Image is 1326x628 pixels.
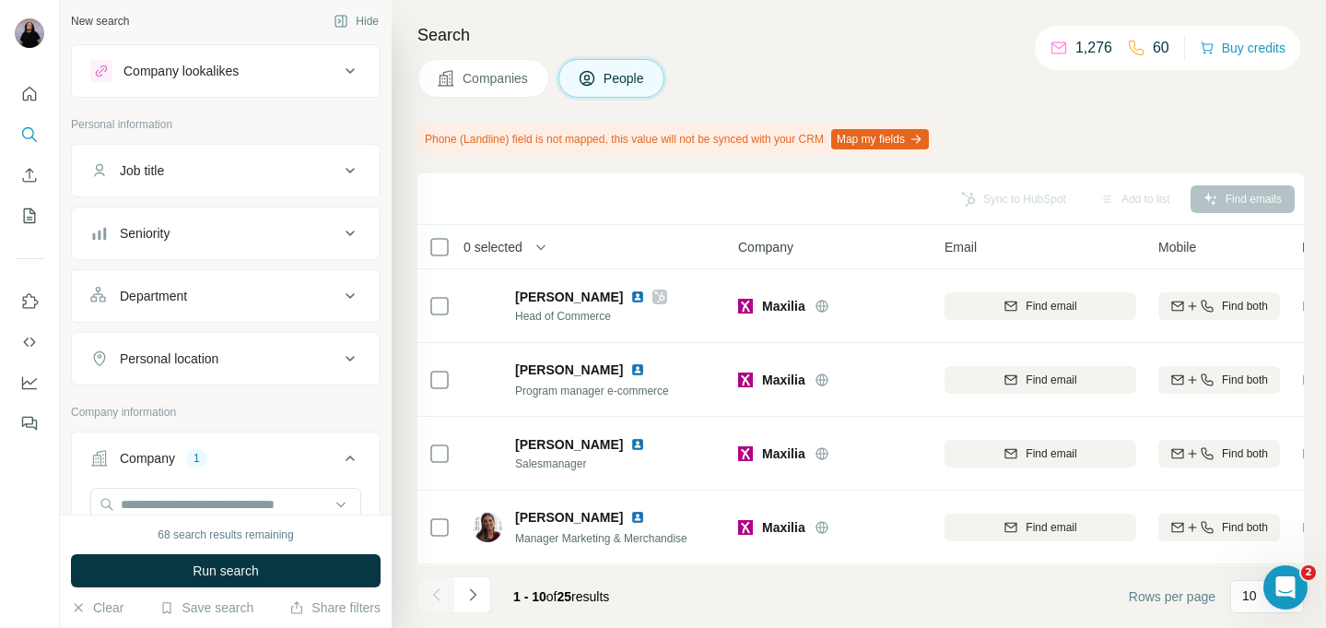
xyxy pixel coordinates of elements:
[630,290,645,304] img: LinkedIn logo
[120,350,218,368] div: Personal location
[15,326,44,359] button: Use Surfe API
[158,527,293,543] div: 68 search results remaining
[1075,37,1112,59] p: 1,276
[515,456,667,472] span: Salesmanager
[1222,298,1268,314] span: Find both
[321,7,392,35] button: Hide
[1263,565,1308,610] iframe: Intercom live chat
[1158,440,1280,468] button: Find both
[1153,37,1169,59] p: 60
[546,589,557,604] span: of
[15,407,44,440] button: Feedback
[1158,238,1196,256] span: Mobile
[1026,298,1076,314] span: Find email
[72,337,380,381] button: Personal location
[515,508,623,527] span: [PERSON_NAME]
[1158,292,1280,320] button: Find both
[515,385,669,397] span: Program manager e-commerce
[71,554,381,587] button: Run search
[464,238,522,256] span: 0 selected
[1129,587,1215,606] span: Rows per page
[1200,35,1285,61] button: Buy credits
[1222,445,1268,462] span: Find both
[15,366,44,399] button: Dashboard
[72,211,380,255] button: Seniority
[738,373,753,387] img: Logo of Maxilia
[473,513,502,542] img: Avatar
[1158,366,1280,394] button: Find both
[473,439,502,468] img: Avatar
[123,62,239,80] div: Company lookalikes
[120,449,175,468] div: Company
[15,118,44,151] button: Search
[193,562,259,580] span: Run search
[71,13,129,30] div: New search
[15,77,44,111] button: Quick start
[72,274,380,318] button: Department
[454,576,491,613] button: Navigate to next page
[15,159,44,192] button: Enrich CSV
[120,287,187,305] div: Department
[738,446,753,461] img: Logo of Maxilia
[15,18,44,48] img: Avatar
[120,224,170,243] div: Seniority
[738,520,753,535] img: Logo of Maxilia
[417,124,933,155] div: Phone (Landline) field is not mapped, this value will not be synced with your CRM
[15,199,44,232] button: My lists
[762,444,805,463] span: Maxilia
[417,22,1304,48] h4: Search
[604,69,646,88] span: People
[515,532,687,545] span: Manager Marketing & Merchandise
[738,299,753,314] img: Logo of Maxilia
[945,292,1136,320] button: Find email
[72,436,380,488] button: Company1
[762,371,805,389] span: Maxilia
[738,238,793,256] span: Company
[515,435,623,454] span: [PERSON_NAME]
[557,589,572,604] span: 25
[72,49,380,93] button: Company lookalikes
[71,404,381,421] p: Company information
[473,291,502,321] img: Avatar
[630,437,645,452] img: LinkedIn logo
[831,129,929,149] button: Map my fields
[1026,519,1076,536] span: Find email
[71,598,123,617] button: Clear
[1301,565,1316,580] span: 2
[630,510,645,525] img: LinkedIn logo
[513,589,609,604] span: results
[515,361,623,379] span: [PERSON_NAME]
[1222,519,1268,536] span: Find both
[762,518,805,537] span: Maxilia
[515,288,623,306] span: [PERSON_NAME]
[186,450,207,467] div: 1
[72,148,380,193] button: Job title
[15,285,44,318] button: Use Surfe on LinkedIn
[515,308,667,325] span: Head of Commerce
[1222,372,1268,388] span: Find both
[1026,372,1076,388] span: Find email
[945,366,1136,394] button: Find email
[1158,514,1280,541] button: Find both
[1026,445,1076,462] span: Find email
[1242,587,1257,605] p: 10
[762,297,805,315] span: Maxilia
[120,161,164,180] div: Job title
[71,116,381,133] p: Personal information
[159,598,253,617] button: Save search
[289,598,381,617] button: Share filters
[513,589,546,604] span: 1 - 10
[945,440,1136,468] button: Find email
[945,514,1136,541] button: Find email
[473,365,502,395] img: Avatar
[463,69,530,88] span: Companies
[630,362,645,377] img: LinkedIn logo
[945,238,977,256] span: Email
